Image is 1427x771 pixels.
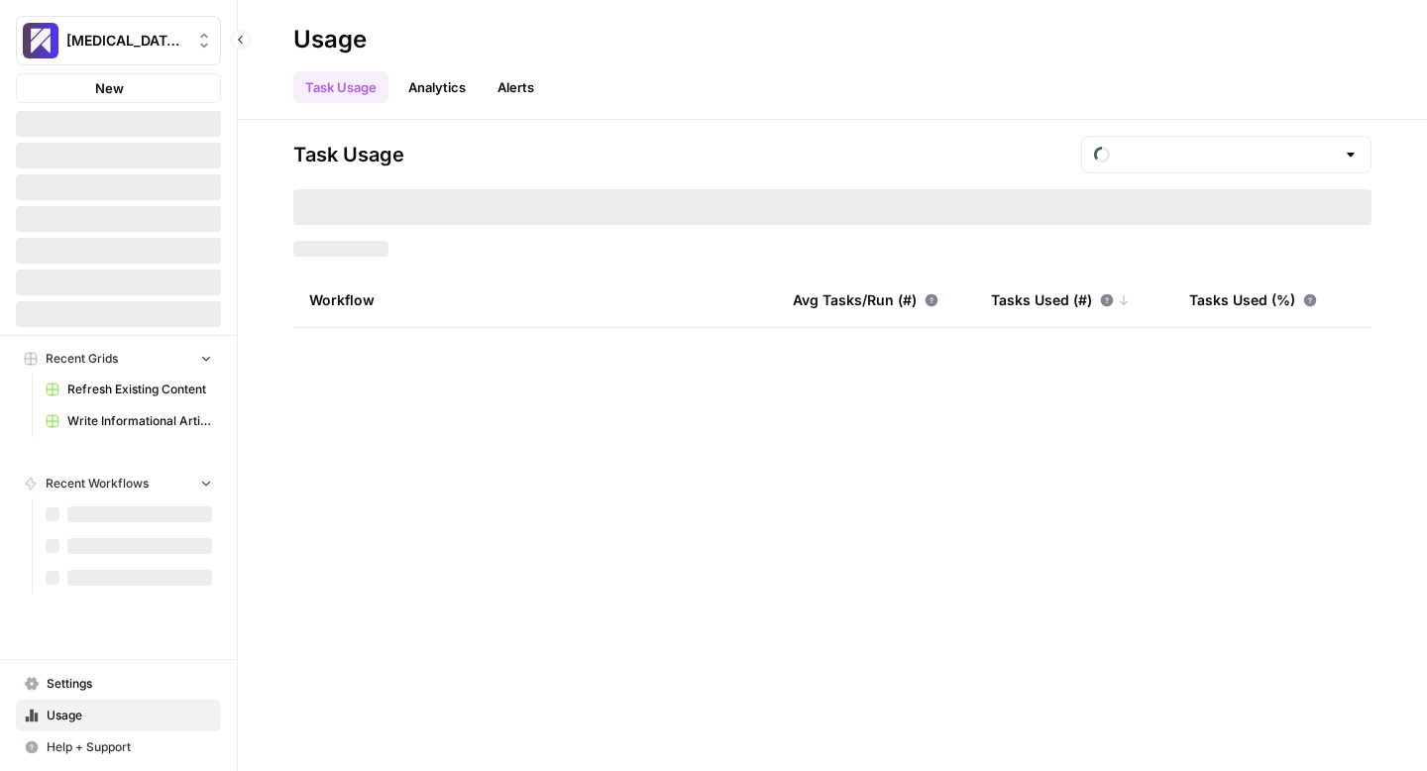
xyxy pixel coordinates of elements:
[991,273,1130,327] div: Tasks Used (#)
[16,700,221,731] a: Usage
[1189,273,1317,327] div: Tasks Used (%)
[16,344,221,374] button: Recent Grids
[67,412,212,430] span: Write Informational Article
[309,273,761,327] div: Workflow
[293,141,404,168] span: Task Usage
[16,668,221,700] a: Settings
[67,381,212,398] span: Refresh Existing Content
[293,24,367,55] div: Usage
[16,16,221,65] button: Workspace: Overjet - Test
[47,707,212,724] span: Usage
[16,469,221,498] button: Recent Workflows
[95,78,124,98] span: New
[46,350,118,368] span: Recent Grids
[16,731,221,763] button: Help + Support
[793,273,938,327] div: Avg Tasks/Run (#)
[47,738,212,756] span: Help + Support
[66,31,186,51] span: [MEDICAL_DATA] - Test
[47,675,212,693] span: Settings
[23,23,58,58] img: Overjet - Test Logo
[293,71,388,103] a: Task Usage
[486,71,546,103] button: Alerts
[46,475,149,493] span: Recent Workflows
[396,71,478,103] a: Analytics
[16,73,221,103] button: New
[37,374,221,405] a: Refresh Existing Content
[37,405,221,437] a: Write Informational Article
